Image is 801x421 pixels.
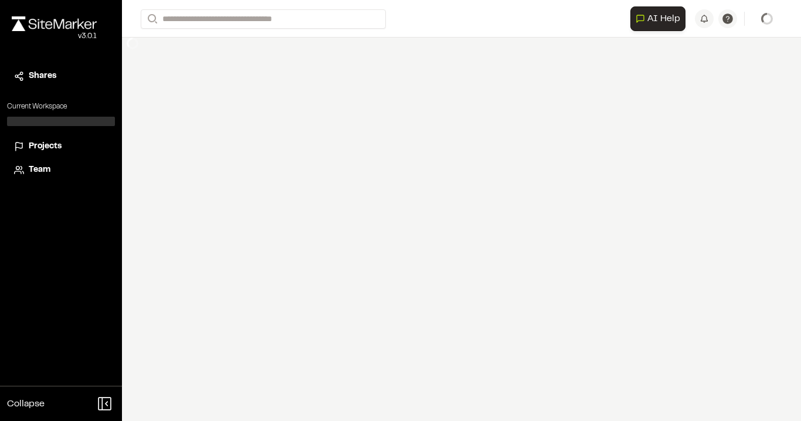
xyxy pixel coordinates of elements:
[14,140,108,153] a: Projects
[141,9,162,29] button: Search
[14,164,108,176] a: Team
[29,70,56,83] span: Shares
[7,397,45,411] span: Collapse
[12,16,97,31] img: rebrand.png
[14,70,108,83] a: Shares
[630,6,685,31] button: Open AI Assistant
[7,101,115,112] p: Current Workspace
[630,6,690,31] div: Open AI Assistant
[12,31,97,42] div: Oh geez...please don't...
[29,140,62,153] span: Projects
[647,12,680,26] span: AI Help
[29,164,50,176] span: Team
